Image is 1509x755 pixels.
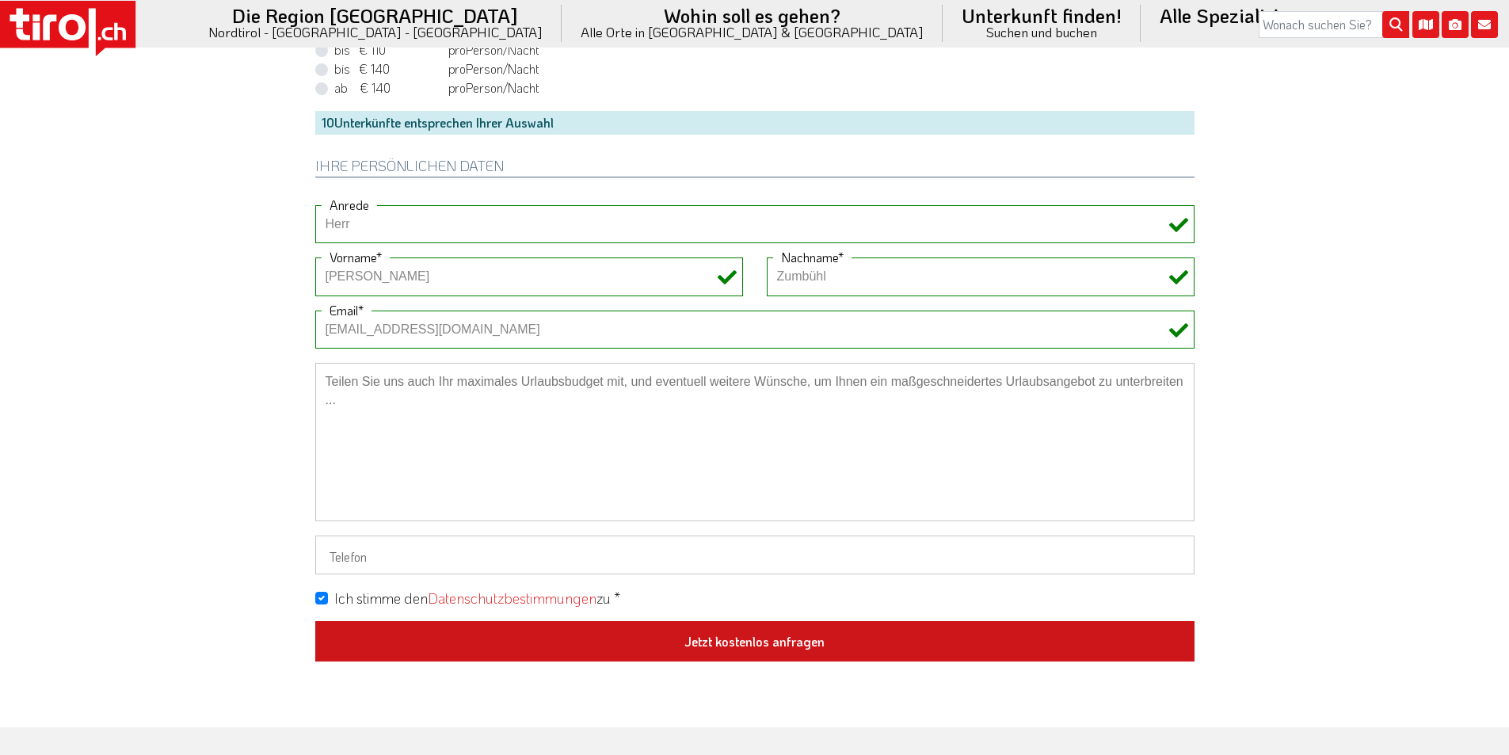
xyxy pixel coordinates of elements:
[315,621,1195,662] button: Jetzt kostenlos anfragen
[581,25,924,39] small: Alle Orte in [GEOGRAPHIC_DATA] & [GEOGRAPHIC_DATA]
[1471,11,1498,38] i: Kontakt
[208,25,543,39] small: Nordtirol - [GEOGRAPHIC_DATA] - [GEOGRAPHIC_DATA]
[466,79,503,96] em: Person
[466,60,503,77] em: Person
[334,79,539,97] label: pro /Nacht
[1259,11,1409,38] input: Wonach suchen Sie?
[315,111,1195,135] div: Unterkünfte entsprechen Ihrer Auswahl
[334,60,539,78] label: pro /Nacht
[1412,11,1439,38] i: Karte öffnen
[322,114,334,131] span: 10
[1442,11,1469,38] i: Fotogalerie
[334,79,445,97] span: ab € 140
[428,589,596,608] a: Datenschutzbestimmungen
[334,60,445,78] span: bis € 140
[315,158,1195,177] h2: Ihre persönlichen Daten
[334,589,620,608] label: Ich stimme den zu *
[962,25,1122,39] small: Suchen und buchen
